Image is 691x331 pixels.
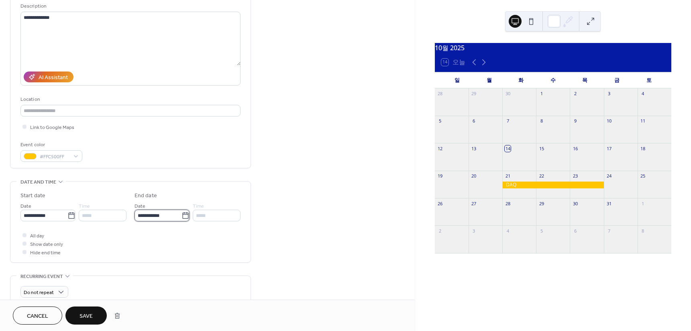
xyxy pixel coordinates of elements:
[505,228,511,234] div: 4
[27,312,48,321] span: Cancel
[471,200,477,206] div: 27
[505,145,511,151] div: 14
[24,288,54,297] span: Do not repeat
[437,228,443,234] div: 2
[502,182,604,188] div: DAQ
[606,228,612,234] div: 7
[435,43,671,53] div: 10월 2025
[572,91,578,97] div: 2
[13,306,62,325] button: Cancel
[79,312,93,321] span: Save
[471,118,477,124] div: 6
[437,118,443,124] div: 5
[572,228,578,234] div: 6
[30,240,63,249] span: Show date only
[193,202,204,210] span: Time
[20,2,239,10] div: Description
[437,91,443,97] div: 28
[640,91,646,97] div: 4
[20,178,56,186] span: Date and time
[569,72,601,88] div: 목
[135,192,157,200] div: End date
[538,118,544,124] div: 8
[437,145,443,151] div: 12
[471,228,477,234] div: 3
[538,91,544,97] div: 1
[633,72,665,88] div: 토
[606,173,612,179] div: 24
[538,200,544,206] div: 29
[538,173,544,179] div: 22
[505,91,511,97] div: 30
[606,91,612,97] div: 3
[505,173,511,179] div: 21
[40,153,69,161] span: #FFC500FF
[20,192,45,200] div: Start date
[437,173,443,179] div: 19
[572,200,578,206] div: 30
[505,72,537,88] div: 화
[537,72,569,88] div: 수
[640,118,646,124] div: 11
[601,72,633,88] div: 금
[606,118,612,124] div: 10
[471,145,477,151] div: 13
[640,200,646,206] div: 1
[30,123,74,132] span: Link to Google Maps
[572,173,578,179] div: 23
[471,173,477,179] div: 20
[640,228,646,234] div: 8
[505,200,511,206] div: 28
[640,173,646,179] div: 25
[30,249,61,257] span: Hide end time
[538,228,544,234] div: 5
[24,72,73,82] button: AI Assistant
[20,202,31,210] span: Date
[572,145,578,151] div: 16
[79,202,90,210] span: Time
[30,232,44,240] span: All day
[606,200,612,206] div: 31
[65,306,107,325] button: Save
[20,141,81,149] div: Event color
[441,72,473,88] div: 일
[572,118,578,124] div: 9
[473,72,505,88] div: 월
[39,74,68,82] div: AI Assistant
[20,272,63,281] span: Recurring event
[20,95,239,104] div: Location
[471,91,477,97] div: 29
[135,202,145,210] span: Date
[505,118,511,124] div: 7
[538,145,544,151] div: 15
[606,145,612,151] div: 17
[437,200,443,206] div: 26
[640,145,646,151] div: 18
